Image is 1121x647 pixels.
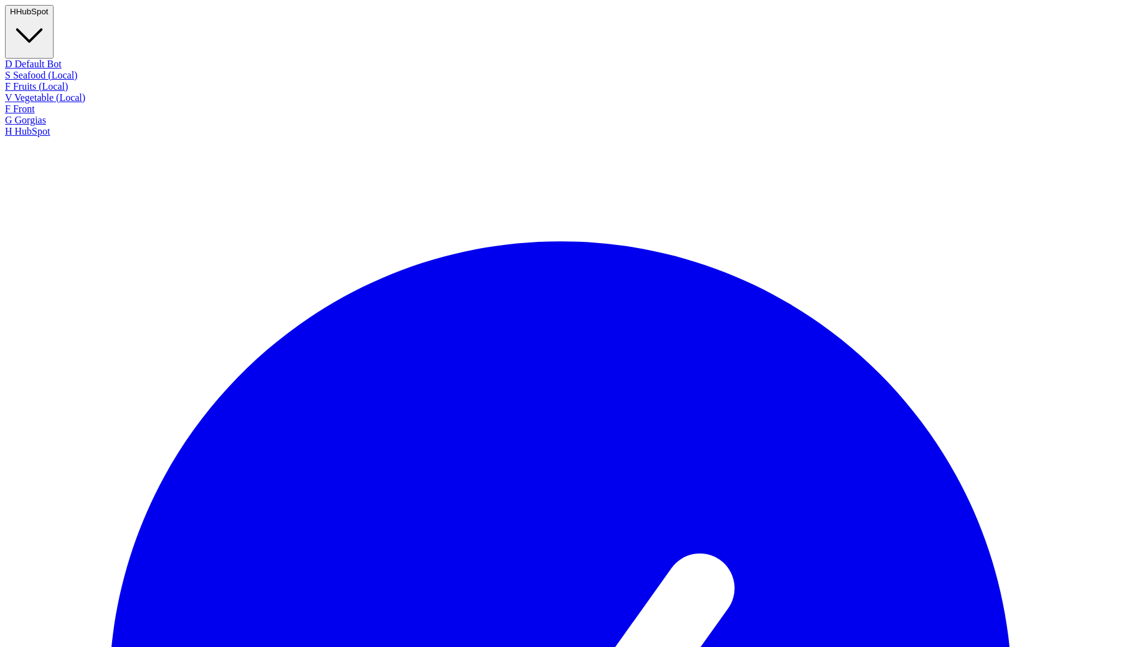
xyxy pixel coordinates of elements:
span: H [5,126,12,137]
div: HubSpot [5,126,1116,137]
div: Default Bot [5,59,1116,70]
span: D [5,59,12,69]
span: F [5,103,11,114]
button: HHubSpot [5,5,54,59]
div: Vegetable (Local) [5,92,1116,103]
div: Seafood (Local) [5,70,1116,81]
span: G [5,115,12,125]
div: Fruits (Local) [5,81,1116,92]
span: F [5,81,11,92]
div: Front [5,103,1116,115]
div: Gorgias [5,115,1116,126]
span: V [5,92,12,103]
span: H [10,7,16,16]
span: HubSpot [16,7,49,16]
span: S [5,70,11,80]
